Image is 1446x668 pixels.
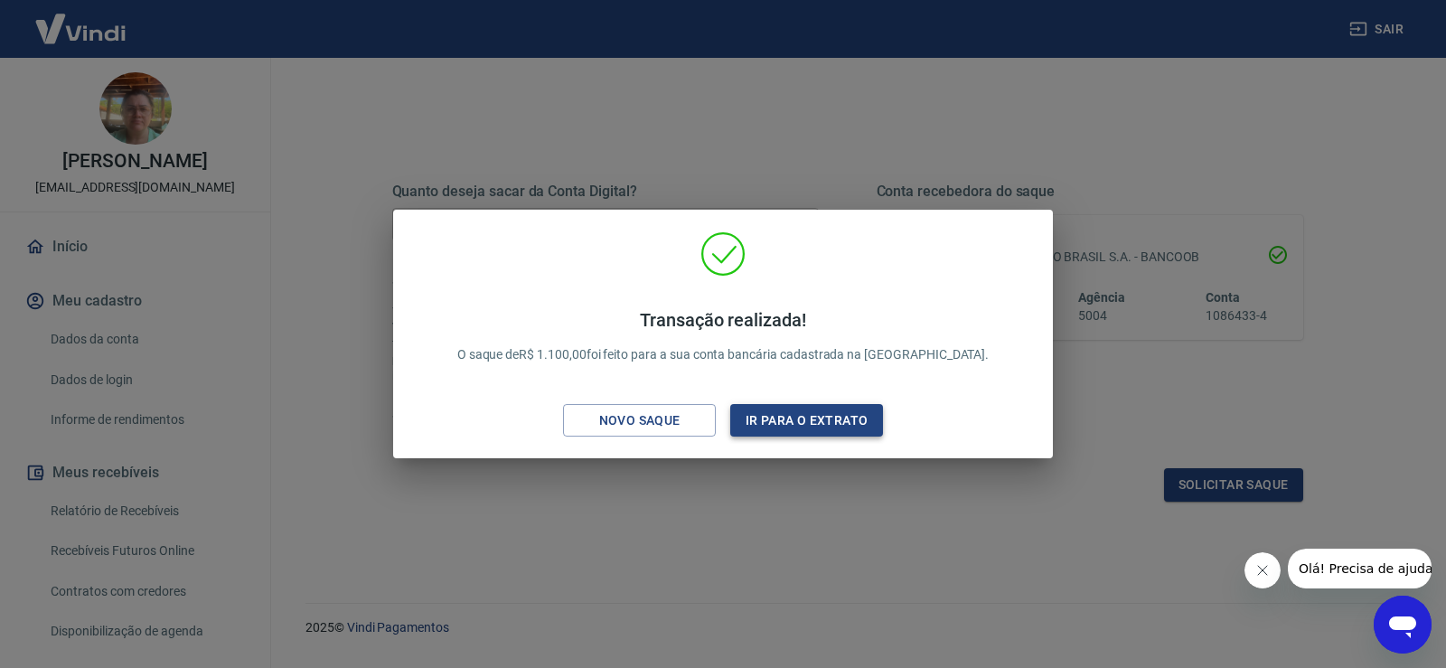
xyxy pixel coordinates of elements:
[730,404,883,437] button: Ir para o extrato
[563,404,716,437] button: Novo saque
[457,309,990,331] h4: Transação realizada!
[1288,549,1432,588] iframe: Mensagem da empresa
[1244,552,1281,588] iframe: Fechar mensagem
[11,13,152,27] span: Olá! Precisa de ajuda?
[457,309,990,364] p: O saque de R$ 1.100,00 foi feito para a sua conta bancária cadastrada na [GEOGRAPHIC_DATA].
[1374,596,1432,654] iframe: Botão para abrir a janela de mensagens
[577,409,702,432] div: Novo saque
